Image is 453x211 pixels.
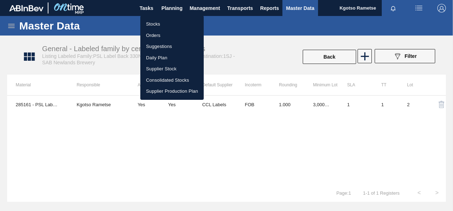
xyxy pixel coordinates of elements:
[140,30,204,41] a: Orders
[140,86,204,97] a: Supplier Production Plan
[140,75,204,86] a: Consolidated Stocks
[140,18,204,30] a: Stocks
[140,52,204,64] a: Daily Plan
[140,63,204,75] a: Supplier Stock
[140,41,204,52] a: Suggestions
